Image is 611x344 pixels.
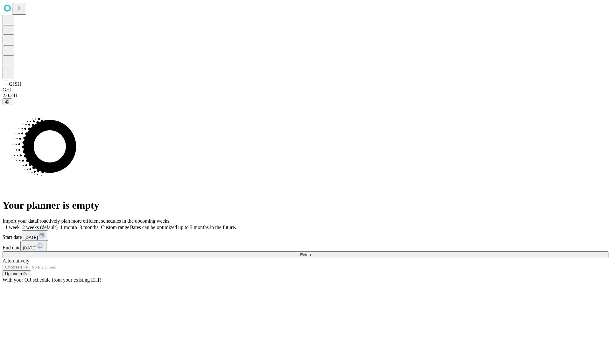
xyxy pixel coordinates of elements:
span: [DATE] [25,235,38,240]
span: Proactively plan more efficient schedules in the upcoming weeks. [37,218,171,224]
span: @ [5,99,10,104]
span: 3 months [80,225,98,230]
div: GEI [3,87,608,93]
span: With your OR schedule from your existing EHR [3,277,101,283]
span: Alternatively [3,258,29,263]
span: Dates can be optimized up to 3 months in the future. [130,225,236,230]
div: 2.0.241 [3,93,608,98]
span: [DATE] [23,246,36,250]
span: Custom range [101,225,129,230]
button: @ [3,98,12,105]
span: 1 month [60,225,77,230]
span: Import your data [3,218,37,224]
span: 1 week [5,225,20,230]
button: [DATE] [20,241,46,251]
div: Start date [3,230,608,241]
span: Fetch [300,252,311,257]
span: 2 weeks (default) [22,225,58,230]
button: Upload a file [3,270,31,277]
span: GJSH [9,81,21,87]
div: End date [3,241,608,251]
button: [DATE] [22,230,48,241]
button: Fetch [3,251,608,258]
h1: Your planner is empty [3,199,608,211]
